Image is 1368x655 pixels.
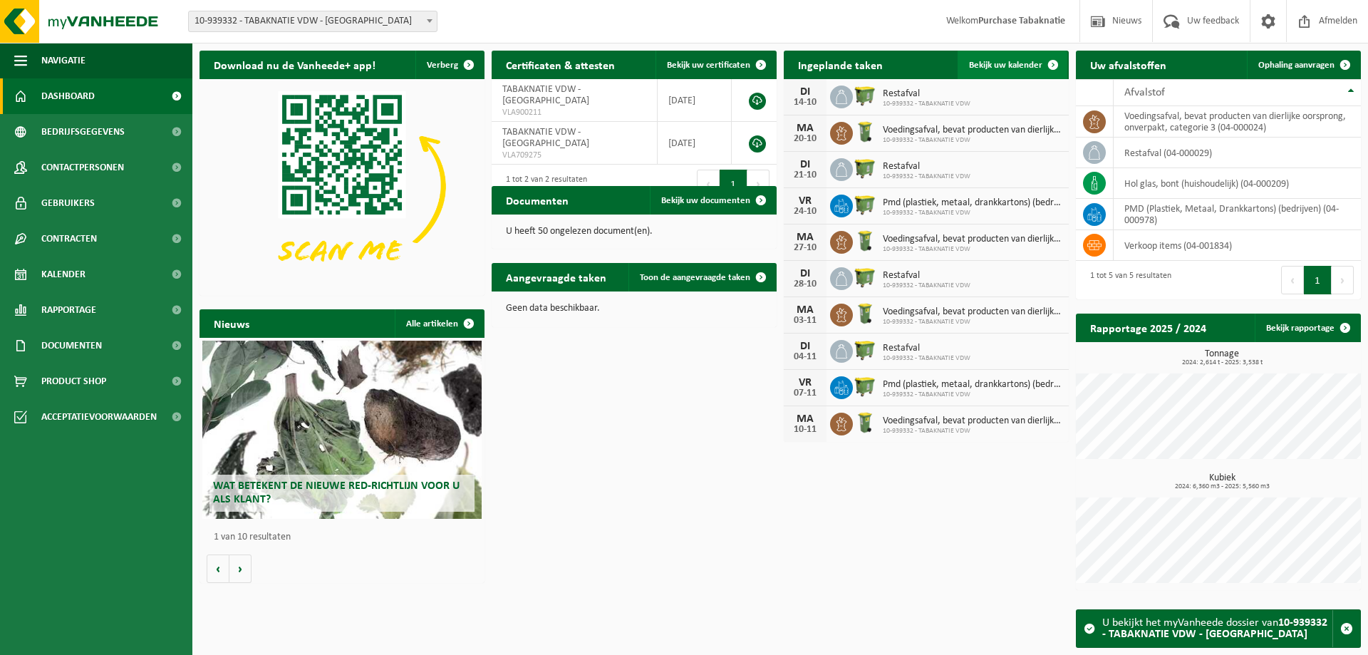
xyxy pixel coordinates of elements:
[1114,106,1361,138] td: voedingsafval, bevat producten van dierlijke oorsprong, onverpakt, categorie 3 (04-000024)
[791,377,819,388] div: VR
[202,341,482,519] a: Wat betekent de nieuwe RED-richtlijn voor u als klant?
[853,265,877,289] img: WB-1100-HPE-GN-51
[492,186,583,214] h2: Documenten
[883,318,1062,326] span: 10-939332 - TABAKNATIE VDW
[1114,230,1361,261] td: verkoop items (04-001834)
[853,301,877,326] img: WB-0140-HPE-GN-50
[640,273,750,282] span: Toon de aangevraagde taken
[883,354,970,363] span: 10-939332 - TABAKNATIE VDW
[883,416,1062,427] span: Voedingsafval, bevat producten van dierlijke oorsprong, onverpakt, categorie 3
[667,61,750,70] span: Bekijk uw certificaten
[214,532,477,542] p: 1 van 10 resultaten
[853,338,877,362] img: WB-1100-HPE-GN-51
[41,43,85,78] span: Navigatie
[791,243,819,253] div: 27-10
[883,306,1062,318] span: Voedingsafval, bevat producten van dierlijke oorsprong, onverpakt, categorie 3
[883,125,1062,136] span: Voedingsafval, bevat producten van dierlijke oorsprong, onverpakt, categorie 3
[661,196,750,205] span: Bekijk uw documenten
[883,427,1062,435] span: 10-939332 - TABAKNATIE VDW
[41,363,106,399] span: Product Shop
[41,185,95,221] span: Gebruikers
[791,425,819,435] div: 10-11
[41,78,95,114] span: Dashboard
[853,120,877,144] img: WB-0140-HPE-GN-50
[791,159,819,170] div: DI
[492,51,629,78] h2: Certificaten & attesten
[791,134,819,144] div: 20-10
[791,195,819,207] div: VR
[41,292,96,328] span: Rapportage
[969,61,1042,70] span: Bekijk uw kalender
[41,257,85,292] span: Kalender
[1124,87,1165,98] span: Afvalstof
[791,341,819,352] div: DI
[853,83,877,108] img: WB-1100-HPE-GN-51
[502,127,589,149] span: TABAKNATIE VDW - [GEOGRAPHIC_DATA]
[883,197,1062,209] span: Pmd (plastiek, metaal, drankkartons) (bedrijven)
[883,282,970,290] span: 10-939332 - TABAKNATIE VDW
[883,270,970,282] span: Restafval
[720,170,747,198] button: 1
[1304,266,1332,294] button: 1
[41,114,125,150] span: Bedrijfsgegevens
[1114,138,1361,168] td: restafval (04-000029)
[1102,617,1327,640] strong: 10-939332 - TABAKNATIE VDW - [GEOGRAPHIC_DATA]
[791,170,819,180] div: 21-10
[199,79,484,293] img: Download de VHEPlus App
[883,245,1062,254] span: 10-939332 - TABAKNATIE VDW
[41,399,157,435] span: Acceptatievoorwaarden
[791,388,819,398] div: 07-11
[655,51,775,79] a: Bekijk uw certificaten
[791,232,819,243] div: MA
[213,480,460,505] span: Wat betekent de nieuwe RED-richtlijn voor u als klant?
[1114,199,1361,230] td: PMD (Plastiek, Metaal, Drankkartons) (bedrijven) (04-000978)
[1258,61,1335,70] span: Ophaling aanvragen
[189,11,437,31] span: 10-939332 - TABAKNATIE VDW - ANTWERPEN
[199,309,264,337] h2: Nieuws
[747,170,769,198] button: Next
[502,84,589,106] span: TABAKNATIE VDW - [GEOGRAPHIC_DATA]
[791,413,819,425] div: MA
[628,263,775,292] a: Toon de aangevraagde taken
[1255,314,1359,342] a: Bekijk rapportage
[492,263,621,291] h2: Aangevraagde taken
[199,51,390,78] h2: Download nu de Vanheede+ app!
[1281,266,1304,294] button: Previous
[958,51,1067,79] a: Bekijk uw kalender
[853,374,877,398] img: WB-1100-HPE-GN-50
[791,304,819,316] div: MA
[883,209,1062,217] span: 10-939332 - TABAKNATIE VDW
[1083,359,1361,366] span: 2024: 2,614 t - 2025: 3,538 t
[502,150,646,161] span: VLA709275
[791,98,819,108] div: 14-10
[791,86,819,98] div: DI
[883,136,1062,145] span: 10-939332 - TABAKNATIE VDW
[791,316,819,326] div: 03-11
[1083,473,1361,490] h3: Kubiek
[978,16,1065,26] strong: Purchase Tabaknatie
[1076,51,1181,78] h2: Uw afvalstoffen
[883,88,970,100] span: Restafval
[883,343,970,354] span: Restafval
[853,156,877,180] img: WB-1100-HPE-GN-51
[506,304,762,314] p: Geen data beschikbaar.
[506,227,762,237] p: U heeft 50 ongelezen document(en).
[229,555,252,583] button: Volgende
[1247,51,1359,79] a: Ophaling aanvragen
[1076,314,1221,341] h2: Rapportage 2025 / 2024
[791,123,819,134] div: MA
[791,352,819,362] div: 04-11
[883,100,970,108] span: 10-939332 - TABAKNATIE VDW
[853,192,877,217] img: WB-1100-HPE-GN-50
[883,234,1062,245] span: Voedingsafval, bevat producten van dierlijke oorsprong, onverpakt, categorie 3
[502,107,646,118] span: VLA900211
[658,122,731,165] td: [DATE]
[427,61,458,70] span: Verberg
[791,207,819,217] div: 24-10
[188,11,437,32] span: 10-939332 - TABAKNATIE VDW - ANTWERPEN
[883,391,1062,399] span: 10-939332 - TABAKNATIE VDW
[791,279,819,289] div: 28-10
[415,51,483,79] button: Verberg
[650,186,775,215] a: Bekijk uw documenten
[1083,483,1361,490] span: 2024: 6,360 m3 - 2025: 5,560 m3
